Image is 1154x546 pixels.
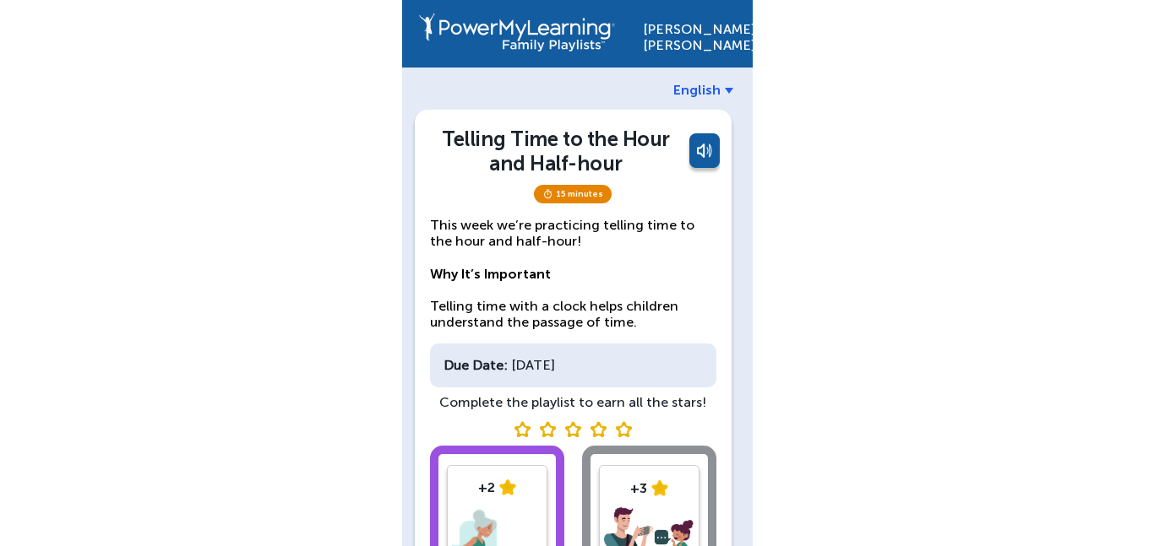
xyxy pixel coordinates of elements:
[673,82,733,98] a: English
[564,421,581,437] img: blank star
[514,421,531,437] img: blank star
[430,394,716,410] div: Complete the playlist to earn all the stars!
[673,82,721,98] span: English
[539,421,556,437] img: blank star
[419,13,615,51] img: PowerMyLearning Connect
[590,421,607,437] img: blank star
[534,185,612,203] span: 15 minutes
[452,479,542,495] div: +2
[430,127,683,176] div: Telling Time to the Hour and Half-hour
[430,343,716,387] div: [DATE]
[430,217,716,330] p: This week we’re practicing telling time to the hour and half-hour! Telling time with a clock help...
[615,421,632,437] img: blank star
[444,357,508,373] div: Due Date:
[499,479,516,495] img: star
[542,189,553,199] img: timer.svg
[430,266,551,282] strong: Why It’s Important
[643,13,736,53] div: [PERSON_NAME] [PERSON_NAME]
